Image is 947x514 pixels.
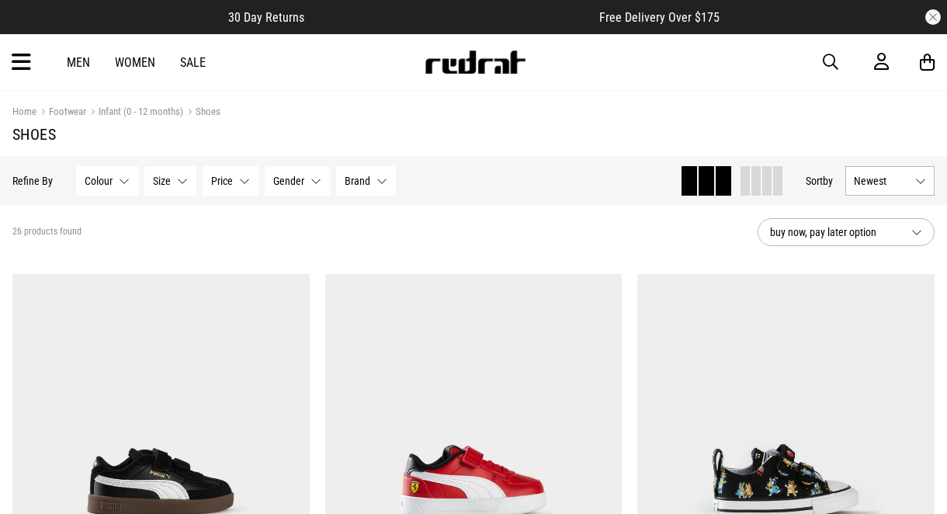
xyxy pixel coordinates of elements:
[273,175,304,187] span: Gender
[424,50,526,74] img: Redrat logo
[336,166,396,196] button: Brand
[823,175,833,187] span: by
[86,106,183,120] a: Infant (0 - 12 months)
[758,218,935,246] button: buy now, pay later option
[770,223,899,241] span: buy now, pay later option
[12,125,935,144] h1: Shoes
[265,166,330,196] button: Gender
[76,166,138,196] button: Colour
[115,55,155,70] a: Women
[845,166,935,196] button: Newest
[180,55,206,70] a: Sale
[183,106,220,120] a: Shoes
[599,10,720,25] span: Free Delivery Over $175
[144,166,196,196] button: Size
[854,175,909,187] span: Newest
[228,10,304,25] span: 30 Day Returns
[345,175,370,187] span: Brand
[153,175,171,187] span: Size
[12,226,82,238] span: 26 products found
[85,175,113,187] span: Colour
[36,106,86,120] a: Footwear
[335,9,568,25] iframe: Customer reviews powered by Trustpilot
[12,106,36,117] a: Home
[203,166,258,196] button: Price
[806,172,833,190] button: Sortby
[12,175,53,187] p: Refine By
[211,175,233,187] span: Price
[67,55,90,70] a: Men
